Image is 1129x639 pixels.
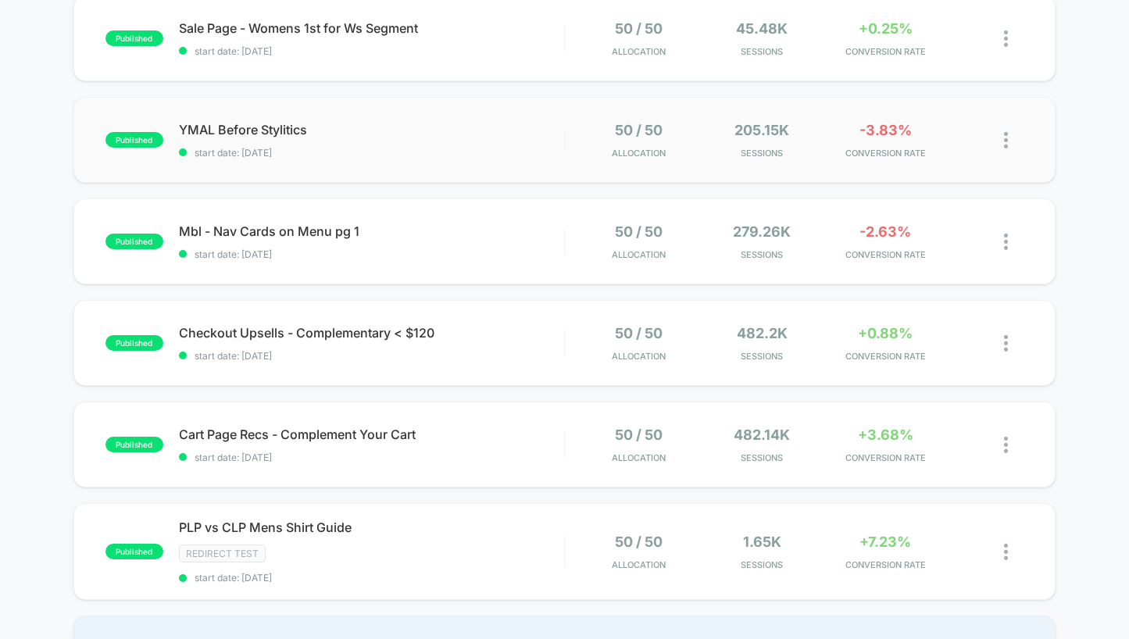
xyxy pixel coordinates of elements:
img: close [1004,544,1008,560]
span: Allocation [612,249,666,260]
span: CONVERSION RATE [827,249,943,260]
span: published [105,544,163,559]
img: close [1004,132,1008,148]
span: CONVERSION RATE [827,559,943,570]
span: +3.68% [858,427,913,443]
span: Sale Page - Womens 1st for Ws Segment [179,20,564,36]
span: Mbl - Nav Cards on Menu pg 1 [179,223,564,239]
img: close [1004,234,1008,250]
span: start date: [DATE] [179,452,564,463]
span: Sessions [704,148,820,159]
span: published [105,234,163,249]
span: +0.88% [858,325,913,341]
span: Sessions [704,249,820,260]
span: start date: [DATE] [179,147,564,159]
span: published [105,335,163,351]
span: Allocation [612,452,666,463]
img: close [1004,335,1008,352]
span: PLP vs CLP Mens Shirt Guide [179,519,564,535]
span: Sessions [704,46,820,57]
img: close [1004,437,1008,453]
span: 482.2k [737,325,788,341]
span: CONVERSION RATE [827,148,943,159]
span: published [105,437,163,452]
span: start date: [DATE] [179,45,564,57]
span: start date: [DATE] [179,572,564,584]
img: close [1004,30,1008,47]
span: CONVERSION RATE [827,46,943,57]
span: published [105,132,163,148]
span: -2.63% [859,223,911,240]
span: 50 / 50 [615,20,663,37]
span: 482.14k [734,427,790,443]
span: Allocation [612,148,666,159]
span: 50 / 50 [615,325,663,341]
span: Allocation [612,559,666,570]
span: 1.65k [743,534,781,550]
span: 50 / 50 [615,223,663,240]
span: Redirect Test [179,544,266,562]
span: +0.25% [859,20,913,37]
span: Sessions [704,559,820,570]
span: Cart Page Recs - Complement Your Cart [179,427,564,442]
span: Sessions [704,452,820,463]
span: Checkout Upsells - Complementary < $120 [179,325,564,341]
span: 50 / 50 [615,534,663,550]
span: 279.26k [733,223,791,240]
span: start date: [DATE] [179,248,564,260]
span: CONVERSION RATE [827,452,943,463]
span: CONVERSION RATE [827,351,943,362]
span: start date: [DATE] [179,350,564,362]
span: Allocation [612,46,666,57]
span: Sessions [704,351,820,362]
span: Allocation [612,351,666,362]
span: 50 / 50 [615,427,663,443]
span: 45.48k [736,20,788,37]
span: 50 / 50 [615,122,663,138]
span: -3.83% [859,122,912,138]
span: +7.23% [859,534,911,550]
span: 205.15k [734,122,789,138]
span: YMAL Before Stylitics [179,122,564,137]
span: published [105,30,163,46]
